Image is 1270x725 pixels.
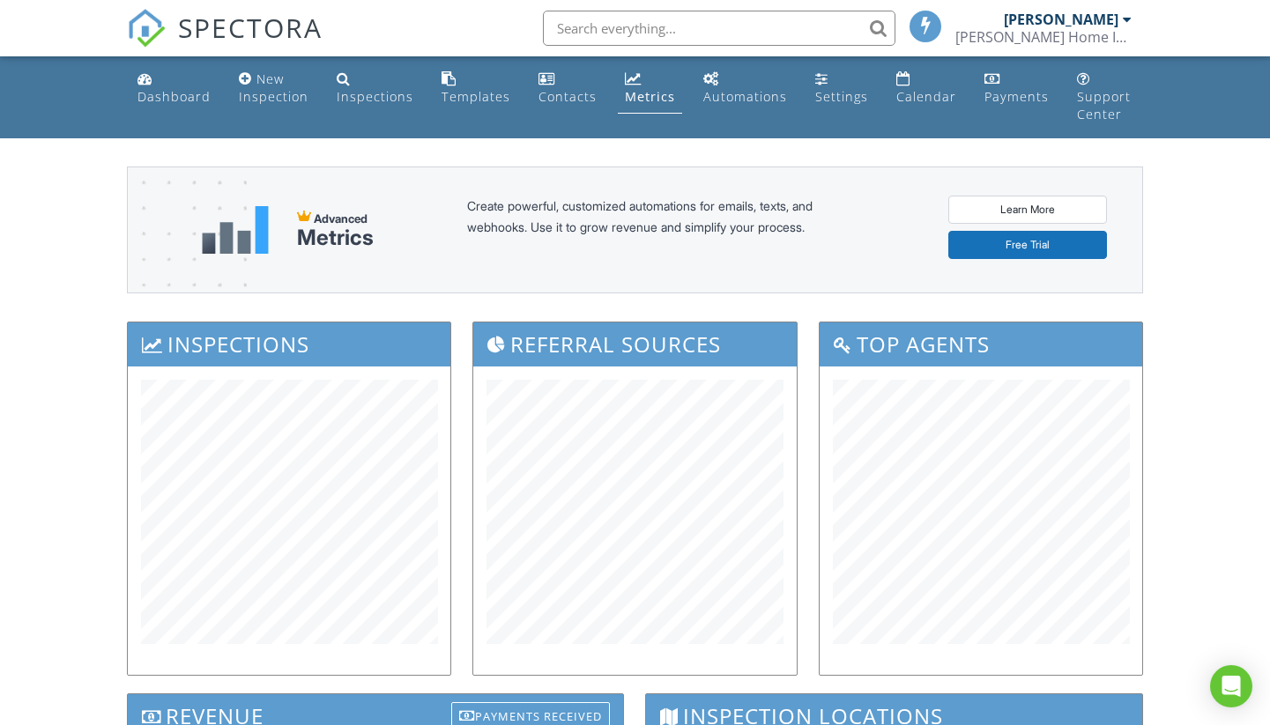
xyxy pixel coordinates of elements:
[543,11,895,46] input: Search everything...
[127,24,323,61] a: SPECTORA
[202,206,269,254] img: metrics-aadfce2e17a16c02574e7fc40e4d6b8174baaf19895a402c862ea781aae8ef5b.svg
[977,63,1056,114] a: Payments
[889,63,963,114] a: Calendar
[127,9,166,48] img: The Best Home Inspection Software - Spectora
[531,63,604,114] a: Contacts
[467,196,855,264] div: Create powerful, customized automations for emails, texts, and webhooks. Use it to grow revenue a...
[232,63,316,114] a: New Inspection
[337,88,413,105] div: Inspections
[808,63,875,114] a: Settings
[625,88,675,105] div: Metrics
[820,322,1142,366] h3: Top Agents
[128,322,450,366] h3: Inspections
[948,231,1107,259] a: Free Trial
[955,28,1132,46] div: Uncle Luke's Home Inspection
[984,88,1049,105] div: Payments
[696,63,794,114] a: Automations (Basic)
[137,88,211,105] div: Dashboard
[948,196,1107,224] a: Learn More
[434,63,517,114] a: Templates
[896,88,956,105] div: Calendar
[1210,665,1252,707] div: Open Intercom Messenger
[538,88,597,105] div: Contacts
[130,63,218,114] a: Dashboard
[314,211,368,226] span: Advanced
[618,63,682,114] a: Metrics
[178,9,323,46] span: SPECTORA
[1077,88,1131,122] div: Support Center
[703,88,787,105] div: Automations
[330,63,420,114] a: Inspections
[1004,11,1118,28] div: [PERSON_NAME]
[815,88,868,105] div: Settings
[297,226,374,250] div: Metrics
[442,88,510,105] div: Templates
[239,70,308,105] div: New Inspection
[473,322,796,366] h3: Referral Sources
[128,167,247,362] img: advanced-banner-bg-f6ff0eecfa0ee76150a1dea9fec4b49f333892f74bc19f1b897a312d7a1b2ff3.png
[1070,63,1140,131] a: Support Center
